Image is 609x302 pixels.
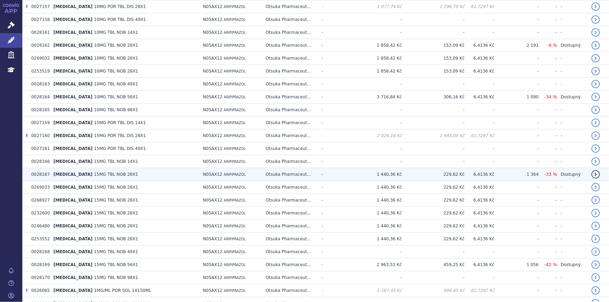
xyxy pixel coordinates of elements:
[203,224,222,228] span: N05AX12
[343,168,402,181] td: 1 440,36 Kč
[53,198,92,203] span: [MEDICAL_DATA]
[94,249,138,254] span: 15MG TBL NOB 49X1
[343,13,402,26] td: -
[262,220,318,233] td: Otsuka Pharmaceut...
[557,26,588,39] td: -
[557,0,588,13] td: -
[539,0,557,13] td: -
[262,78,318,91] td: Otsuka Pharmaceut...
[262,181,318,194] td: Otsuka Pharmaceut...
[557,142,588,155] td: -
[495,207,539,220] td: -
[557,65,588,78] td: -
[26,4,28,9] span: Poslední data tohoto produktu jsou ze SCAU platného k 01.12.2019.
[495,258,539,271] td: 1 056
[53,172,92,177] span: [MEDICAL_DATA]
[224,237,246,241] span: ARIPIPRAZOL
[402,91,465,104] td: 306,16 Kč
[203,56,222,61] span: N05AX12
[28,194,50,207] td: 0268927
[94,4,146,9] span: 10MG POR TBL DIS 28X1
[53,185,92,190] span: [MEDICAL_DATA]
[262,129,318,142] td: Otsuka Pharmaceut...
[557,104,588,116] td: -
[224,224,246,228] span: ARIPIPRAZOL
[318,26,343,39] td: -
[53,95,92,99] span: [MEDICAL_DATA]
[318,52,343,65] td: -
[592,248,600,256] a: detail
[262,116,318,129] td: Otsuka Pharmaceut...
[343,129,402,142] td: 2 026,16 Kč
[262,194,318,207] td: Otsuka Pharmaceut...
[318,207,343,220] td: -
[557,129,588,142] td: -
[203,185,222,190] span: N05AX12
[28,168,50,181] td: 0028167
[262,65,318,78] td: Otsuka Pharmaceut...
[53,236,92,241] span: [MEDICAL_DATA]
[318,233,343,246] td: -
[318,78,343,91] td: -
[465,258,495,271] td: 6,4136 Kč
[224,250,246,254] span: ARIPIPRAZOL
[28,104,50,116] td: 0028165
[262,26,318,39] td: Otsuka Pharmaceut...
[402,65,465,78] td: 153,09 Kč
[402,207,465,220] td: 229,62 Kč
[465,13,495,26] td: -
[28,26,50,39] td: 0028161
[465,39,495,52] td: 6,4136 Kč
[318,220,343,233] td: -
[557,155,588,168] td: -
[343,52,402,65] td: 1 858,42 Kč
[203,4,222,9] span: N05AX12
[94,82,138,86] span: 10MG TBL NOB 49X1
[28,0,50,13] td: 0027157
[28,142,50,155] td: 0027161
[203,30,222,35] span: N05AX12
[557,220,588,233] td: -
[53,43,92,48] span: [MEDICAL_DATA]
[343,207,402,220] td: 1 440,36 Kč
[28,258,50,271] td: 0028169
[203,236,222,241] span: N05AX12
[557,207,588,220] td: -
[495,116,539,129] td: -
[465,116,495,129] td: -
[28,271,50,284] td: 0028170
[592,2,600,11] a: detail
[53,159,92,164] span: [MEDICAL_DATA]
[343,142,402,155] td: -
[94,262,138,267] span: 15MG TBL NOB 56X1
[465,129,495,142] td: 61,7297 Kč
[224,44,246,47] span: ARIPIPRAZOL
[262,91,318,104] td: Otsuka Pharmaceut...
[343,26,402,39] td: -
[224,56,246,60] span: ARIPIPRAZOL
[53,107,92,112] span: [MEDICAL_DATA]
[224,121,246,125] span: ARIPIPRAZOL
[203,172,222,177] span: N05AX12
[495,52,539,65] td: -
[28,220,50,233] td: 0246480
[557,116,588,129] td: -
[592,80,600,88] a: detail
[203,17,222,22] span: N05AX12
[53,17,92,22] span: [MEDICAL_DATA]
[465,104,495,116] td: -
[224,173,246,176] span: ARIPIPRAZOL
[465,0,495,13] td: 61,7297 Kč
[592,286,600,295] a: detail
[402,155,465,168] td: -
[495,39,539,52] td: 2 191
[26,133,28,138] span: Poslední data tohoto produktu jsou ze SCAU platného k 01.12.2019.
[544,262,557,267] span: -42 %
[224,147,246,151] span: ARIPIPRAZOL
[53,82,92,86] span: [MEDICAL_DATA]
[592,106,600,114] a: detail
[495,0,539,13] td: -
[402,129,465,142] td: 1 945,04 Kč
[318,116,343,129] td: -
[262,168,318,181] td: Otsuka Pharmaceut...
